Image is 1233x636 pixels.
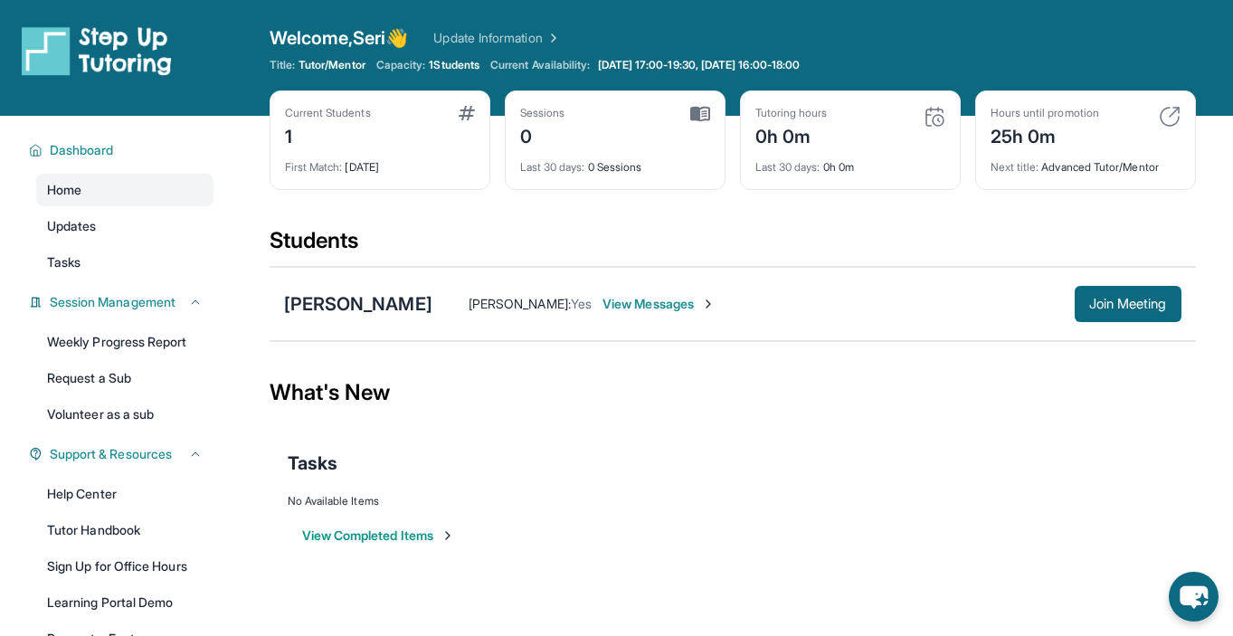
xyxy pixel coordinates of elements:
[285,160,343,174] span: First Match :
[429,58,479,72] span: 1 Students
[36,246,213,279] a: Tasks
[520,120,565,149] div: 0
[47,181,81,199] span: Home
[1075,286,1181,322] button: Join Meeting
[490,58,590,72] span: Current Availability:
[36,210,213,242] a: Updates
[270,353,1196,432] div: What's New
[284,291,432,317] div: [PERSON_NAME]
[594,58,804,72] a: [DATE] 17:00-19:30, [DATE] 16:00-18:00
[36,478,213,510] a: Help Center
[50,293,175,311] span: Session Management
[47,253,81,271] span: Tasks
[520,160,585,174] span: Last 30 days :
[36,586,213,619] a: Learning Portal Demo
[991,120,1099,149] div: 25h 0m
[469,296,571,311] span: [PERSON_NAME] :
[50,141,114,159] span: Dashboard
[690,106,710,122] img: card
[520,149,710,175] div: 0 Sessions
[376,58,426,72] span: Capacity:
[302,527,455,545] button: View Completed Items
[285,149,475,175] div: [DATE]
[1089,299,1167,309] span: Join Meeting
[571,296,592,311] span: Yes
[755,120,828,149] div: 0h 0m
[22,25,172,76] img: logo
[47,217,97,235] span: Updates
[43,445,203,463] button: Support & Resources
[459,106,475,120] img: card
[1159,106,1181,128] img: card
[1169,572,1219,622] button: chat-button
[36,174,213,206] a: Home
[755,160,820,174] span: Last 30 days :
[755,149,945,175] div: 0h 0m
[43,293,203,311] button: Session Management
[36,514,213,546] a: Tutor Handbook
[991,106,1099,120] div: Hours until promotion
[288,451,337,476] span: Tasks
[36,550,213,583] a: Sign Up for Office Hours
[285,106,371,120] div: Current Students
[598,58,801,72] span: [DATE] 17:00-19:30, [DATE] 16:00-18:00
[270,25,409,51] span: Welcome, Seri 👋
[270,226,1196,266] div: Students
[43,141,203,159] button: Dashboard
[270,58,295,72] span: Title:
[433,29,560,47] a: Update Information
[755,106,828,120] div: Tutoring hours
[50,445,172,463] span: Support & Resources
[701,297,716,311] img: Chevron-Right
[520,106,565,120] div: Sessions
[36,362,213,394] a: Request a Sub
[543,29,561,47] img: Chevron Right
[288,494,1178,508] div: No Available Items
[285,120,371,149] div: 1
[924,106,945,128] img: card
[991,160,1039,174] span: Next title :
[602,295,716,313] span: View Messages
[36,326,213,358] a: Weekly Progress Report
[991,149,1181,175] div: Advanced Tutor/Mentor
[36,398,213,431] a: Volunteer as a sub
[299,58,365,72] span: Tutor/Mentor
